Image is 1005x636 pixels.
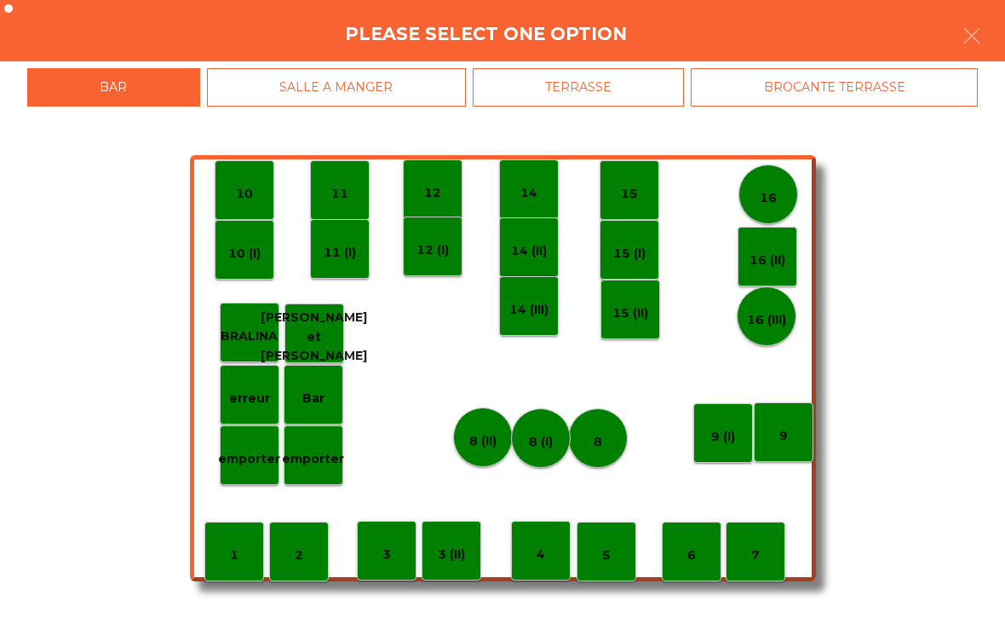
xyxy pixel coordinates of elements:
[324,243,356,263] p: 11 (I)
[621,184,638,204] p: 15
[711,427,735,447] p: 9 (I)
[218,449,280,469] p: emporter
[602,546,611,565] p: 5
[229,389,270,408] p: erreur
[221,327,278,346] p: BRALINA
[751,546,760,565] p: 7
[469,431,497,451] p: 8 (II)
[230,546,238,565] p: 1
[612,304,648,323] p: 15 (II)
[345,21,627,47] h4: Please select one option
[749,251,785,270] p: 16 (II)
[27,68,200,107] div: BAR
[236,184,253,204] p: 10
[520,183,537,203] p: 14
[207,68,466,107] div: SALLE A MANGER
[779,426,788,446] p: 9
[691,68,978,107] div: BROCANTE TERRASSE
[509,300,548,320] p: 14 (III)
[613,244,646,263] p: 15 (I)
[331,184,348,204] p: 11
[282,449,344,469] p: emporter
[438,545,465,564] p: 3 (II)
[529,432,553,452] p: 8 (I)
[760,188,777,208] p: 16
[261,308,367,366] p: [PERSON_NAME] et [PERSON_NAME]
[228,244,261,263] p: 10 (I)
[511,241,547,261] p: 14 (II)
[424,183,441,203] p: 12
[302,389,324,408] p: Bar
[382,545,391,564] p: 3
[537,545,545,564] p: 4
[473,68,685,107] div: TERRASSE
[416,240,449,260] p: 12 (I)
[687,546,696,565] p: 6
[295,546,303,565] p: 2
[747,310,786,330] p: 16 (III)
[594,432,602,452] p: 8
